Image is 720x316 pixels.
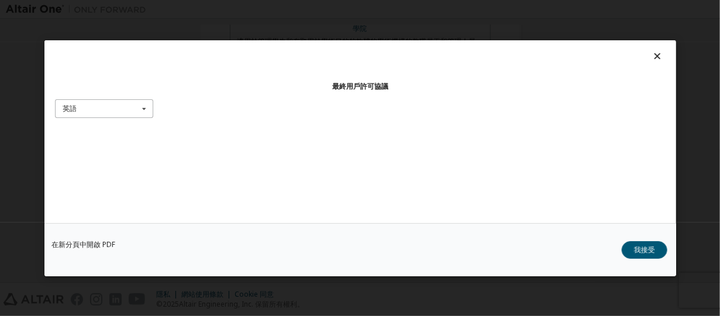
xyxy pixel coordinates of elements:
button: 我接受 [622,241,667,258]
font: 在新分頁中開啟 PDF [51,239,115,249]
font: 最終用戶許可協議 [332,81,388,91]
font: 我接受 [634,244,655,254]
a: 在新分頁中開啟 PDF [51,241,115,248]
font: 英語 [63,103,77,113]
